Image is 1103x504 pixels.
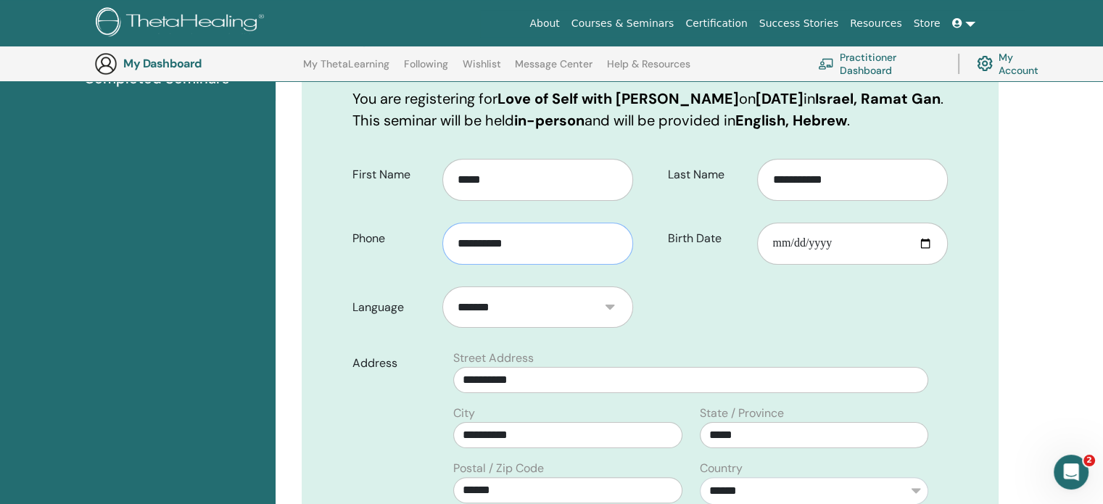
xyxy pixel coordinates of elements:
img: logo.png [96,7,269,40]
label: Birth Date [657,225,758,252]
label: Postal / Zip Code [453,460,544,477]
iframe: Intercom live chat [1054,455,1088,489]
b: [DATE] [756,89,804,108]
label: Address [342,350,445,377]
label: City [453,405,475,422]
a: About [524,10,565,37]
b: Israel, Ramat Gan [815,89,941,108]
a: Certification [679,10,753,37]
a: Resources [844,10,908,37]
b: English, Hebrew [735,111,847,130]
a: Message Center [515,58,592,81]
a: Success Stories [753,10,844,37]
a: Help & Resources [607,58,690,81]
a: Practitioner Dashboard [818,48,941,80]
label: Last Name [657,161,758,189]
a: My Account [977,48,1050,80]
a: Store [908,10,946,37]
p: You are registering for on in . This seminar will be held and will be provided in . [352,88,948,131]
img: generic-user-icon.jpg [94,52,117,75]
span: 2 [1083,455,1095,466]
b: in-person [514,111,584,130]
img: chalkboard-teacher.svg [818,58,834,70]
img: cog.svg [977,52,993,75]
label: Language [342,294,442,321]
a: Wishlist [463,58,501,81]
label: Country [700,460,743,477]
label: Phone [342,225,442,252]
h3: My Dashboard [123,57,268,70]
label: First Name [342,161,442,189]
b: Love of Self with [PERSON_NAME] [497,89,739,108]
label: Street Address [453,350,534,367]
a: Courses & Seminars [566,10,680,37]
a: Following [404,58,448,81]
a: My ThetaLearning [303,58,389,81]
label: State / Province [700,405,784,422]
